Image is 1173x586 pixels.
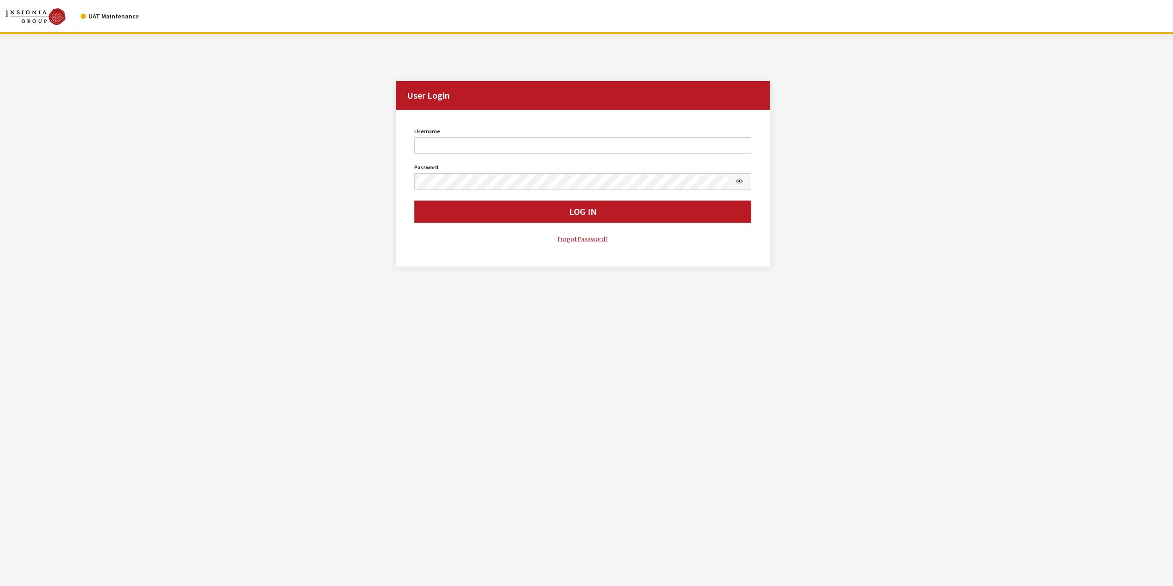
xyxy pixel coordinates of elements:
[396,81,770,110] h2: User Login
[414,127,440,136] label: Username
[414,201,751,223] button: Log In
[414,163,438,172] label: Password
[6,8,65,25] img: Catalog Maintenance
[728,173,752,189] button: Show Password
[6,7,81,25] a: Insignia Group logo
[414,234,751,244] a: Forgot Password?
[81,12,139,21] div: UAT Maintenance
